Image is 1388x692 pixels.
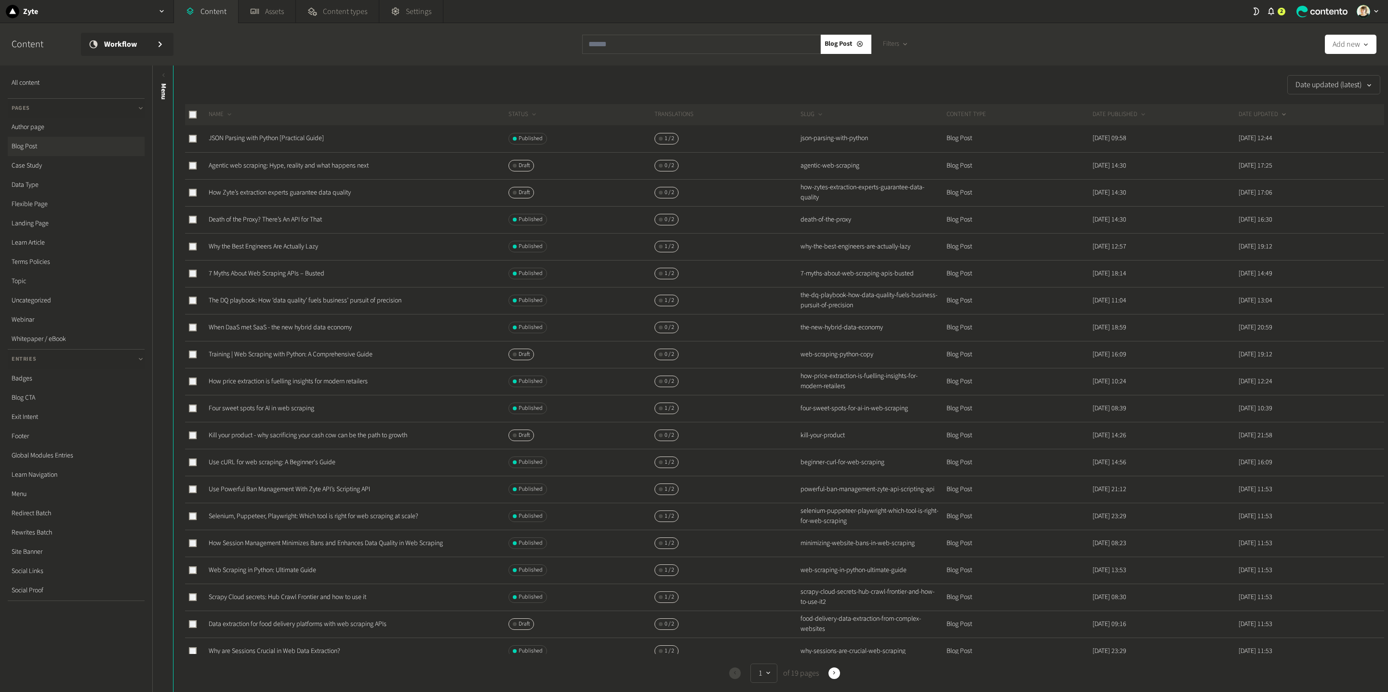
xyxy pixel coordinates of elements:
[665,620,674,628] span: 0 / 2
[1239,161,1272,170] time: [DATE] 17:25
[665,512,674,521] span: 1 / 2
[1093,538,1126,548] time: [DATE] 08:23
[665,485,674,494] span: 1 / 2
[875,35,916,54] button: Filters
[883,39,899,49] span: Filters
[665,188,674,197] span: 0 / 2
[1239,242,1272,251] time: [DATE] 19:12
[1093,269,1126,278] time: [DATE] 18:14
[1093,404,1126,413] time: [DATE] 08:39
[209,457,335,467] a: Use cURL for web scraping: A Beginner's Guide
[800,557,946,584] td: web-scraping-in-python-ultimate-guide
[1239,350,1272,359] time: [DATE] 19:12
[406,6,431,17] span: Settings
[1239,619,1272,629] time: [DATE] 11:53
[519,539,543,548] span: Published
[8,504,145,523] a: Redirect Batch
[654,104,800,125] th: Translations
[8,388,145,407] a: Blog CTA
[800,287,946,314] td: the-dq-playbook-how-data-quality-fuels-business-pursuit-of-precision
[665,539,674,548] span: 1 / 2
[8,214,145,233] a: Landing Page
[519,458,543,467] span: Published
[23,6,38,17] h2: Zyte
[209,188,351,197] a: How Zyte’s extraction experts guarantee data quality
[159,83,169,100] span: Menu
[209,484,370,494] a: Use Powerful Ban Management With Zyte API’s Scripting API
[665,323,674,332] span: 0 / 2
[1093,350,1126,359] time: [DATE] 16:09
[946,104,1092,125] th: CONTENT TYPE
[946,584,1092,611] td: Blog Post
[8,581,145,600] a: Social Proof
[209,619,387,629] a: Data extraction for food delivery platforms with web scraping APIs
[8,233,145,252] a: Learn Article
[1239,215,1272,224] time: [DATE] 16:30
[8,118,145,137] a: Author page
[800,584,946,611] td: scrapy-cloud-secrets-hub-crawl-frontier-and-how-to-use-it2
[665,431,674,440] span: 0 / 2
[1239,565,1272,575] time: [DATE] 11:53
[665,242,674,251] span: 1 / 2
[1239,484,1272,494] time: [DATE] 11:53
[1093,188,1126,197] time: [DATE] 14:30
[665,350,674,359] span: 0 / 2
[1093,296,1126,305] time: [DATE] 11:04
[1287,75,1380,94] button: Date updated (latest)
[1239,431,1272,440] time: [DATE] 21:58
[1239,377,1272,386] time: [DATE] 12:24
[8,252,145,272] a: Terms Policies
[8,427,145,446] a: Footer
[519,350,530,359] span: Draft
[519,647,543,655] span: Published
[1239,592,1272,602] time: [DATE] 11:53
[8,175,145,195] a: Data Type
[800,476,946,503] td: powerful-ban-management-zyte-api-scripting-api
[209,646,340,656] a: Why are Sessions Crucial in Web Data Extraction?
[519,566,543,574] span: Published
[800,422,946,449] td: kill-your-product
[946,260,1092,287] td: Blog Post
[800,260,946,287] td: 7-myths-about-web-scraping-apis-busted
[1093,110,1147,119] button: DATE PUBLISHED
[665,458,674,467] span: 1 / 2
[665,161,674,170] span: 0 / 2
[946,314,1092,341] td: Blog Post
[1239,646,1272,656] time: [DATE] 11:53
[665,566,674,574] span: 1 / 2
[81,33,173,56] a: Workflow
[8,542,145,561] a: Site Banner
[8,484,145,504] a: Menu
[800,341,946,368] td: web-scraping-python-copy
[800,638,946,665] td: why-sessions-are-crucial-web-scraping
[8,73,145,92] a: All content
[209,133,324,143] a: JSON Parsing with Python [Practical Guide]
[750,663,777,682] button: 1
[665,215,674,224] span: 0 / 2
[946,233,1092,260] td: Blog Post
[800,395,946,422] td: four-sweet-spots-for-ai-in-web-scraping
[946,449,1092,476] td: Blog Post
[519,377,543,386] span: Published
[800,611,946,638] td: food-delivery-data-extraction-from-complex-websites
[8,310,145,329] a: Webinar
[800,449,946,476] td: beginner-curl-for-web-scraping
[1357,5,1370,18] img: Linda Giuliano
[519,269,543,278] span: Published
[1093,511,1126,521] time: [DATE] 23:29
[209,538,443,548] a: How Session Management Minimizes Bans and Enhances Data Quality in Web Scraping
[104,39,148,50] span: Workflow
[8,369,145,388] a: Badges
[209,242,318,251] a: Why the Best Engineers Are Actually Lazy
[8,523,145,542] a: Rewrites Batch
[800,314,946,341] td: the-new-hybrid-data-economy
[1239,511,1272,521] time: [DATE] 11:53
[508,110,538,119] button: STATUS
[209,269,324,278] a: 7 Myths About Web Scraping APIs – Busted
[1239,188,1272,197] time: [DATE] 17:06
[209,350,373,359] a: Training | Web Scraping with Python: A Comprehensive Guide
[1280,7,1283,16] span: 2
[1093,431,1126,440] time: [DATE] 14:26
[519,242,543,251] span: Published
